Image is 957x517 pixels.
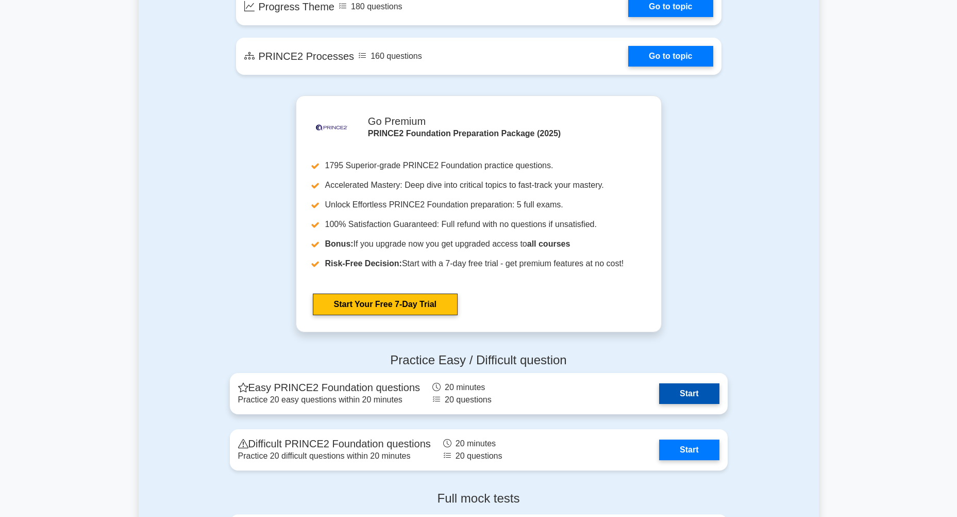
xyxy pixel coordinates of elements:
h4: Practice Easy / Difficult question [230,353,728,368]
a: Start Your Free 7-Day Trial [313,294,458,315]
a: Start [659,440,719,460]
a: Start [659,383,719,404]
a: Go to topic [628,46,713,67]
h4: Full mock tests [230,491,728,506]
